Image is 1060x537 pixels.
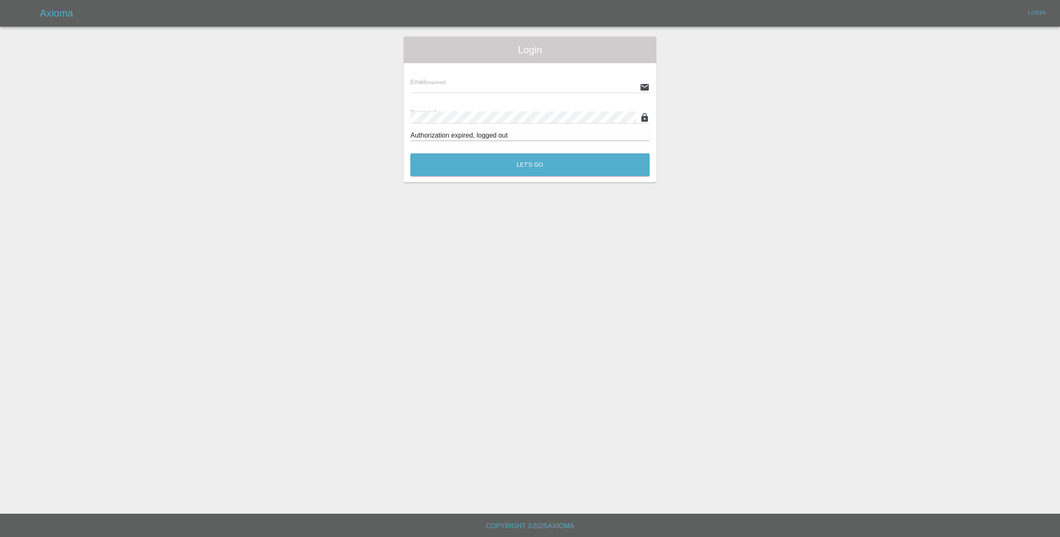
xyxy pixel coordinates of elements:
[410,131,650,140] div: Authorization expired, logged out
[7,520,1053,532] h6: Copyright © 2025 Axioma
[40,7,73,20] h5: Axioma
[410,43,650,57] span: Login
[410,153,650,176] button: Let's Go
[437,110,457,115] small: (required)
[1023,7,1050,20] a: Login
[425,80,446,85] small: (required)
[410,79,446,85] span: Email
[410,109,457,116] span: Password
